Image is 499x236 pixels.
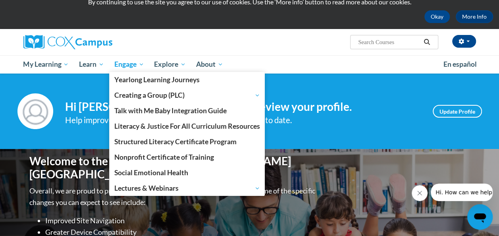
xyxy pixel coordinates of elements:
[154,60,186,69] span: Explore
[412,185,428,201] iframe: Close message
[456,10,493,23] a: More Info
[45,215,317,226] li: Improved Site Navigation
[29,155,317,181] h1: Welcome to the new and improved [PERSON_NAME][GEOGRAPHIC_DATA]
[438,56,482,73] a: En español
[114,184,260,193] span: Lectures & Webinars
[114,168,188,177] span: Social Emotional Health
[114,106,227,115] span: Talk with Me Baby Integration Guide
[17,93,53,129] img: Profile Image
[79,60,104,69] span: Learn
[109,103,265,118] a: Talk with Me Baby Integration Guide
[109,118,265,134] a: Literacy & Justice For All Curriculum Resources
[109,165,265,180] a: Social Emotional Health
[149,55,191,74] a: Explore
[467,204,493,230] iframe: Button to launch messaging window
[109,181,265,196] a: Lectures & Webinars
[114,122,260,130] span: Literacy & Justice For All Curriculum Resources
[114,75,200,84] span: Yearlong Learning Journeys
[29,185,317,208] p: Overall, we are proud to provide you with a more streamlined experience. Some of the specific cha...
[65,100,421,114] h4: Hi [PERSON_NAME]! Take a minute to review your profile.
[191,55,228,74] a: About
[17,55,482,74] div: Main menu
[452,35,476,48] button: Account Settings
[65,114,421,127] div: Help improve your experience by keeping your profile up to date.
[433,105,482,118] a: Update Profile
[443,60,477,68] span: En español
[109,72,265,87] a: Yearlong Learning Journeys
[109,88,265,103] a: Creating a Group (PLC)
[23,60,69,69] span: My Learning
[23,35,112,49] img: Cox Campus
[357,37,421,47] input: Search Courses
[109,134,265,149] a: Structured Literacy Certificate Program
[5,6,64,12] span: Hi. How can we help?
[114,137,237,146] span: Structured Literacy Certificate Program
[114,153,214,161] span: Nonprofit Certificate of Training
[23,35,166,49] a: Cox Campus
[114,91,260,100] span: Creating a Group (PLC)
[431,184,493,201] iframe: Message from company
[109,55,149,74] a: Engage
[196,60,223,69] span: About
[109,149,265,165] a: Nonprofit Certificate of Training
[114,60,144,69] span: Engage
[74,55,109,74] a: Learn
[421,37,433,47] button: Search
[424,10,450,23] button: Okay
[18,55,74,74] a: My Learning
